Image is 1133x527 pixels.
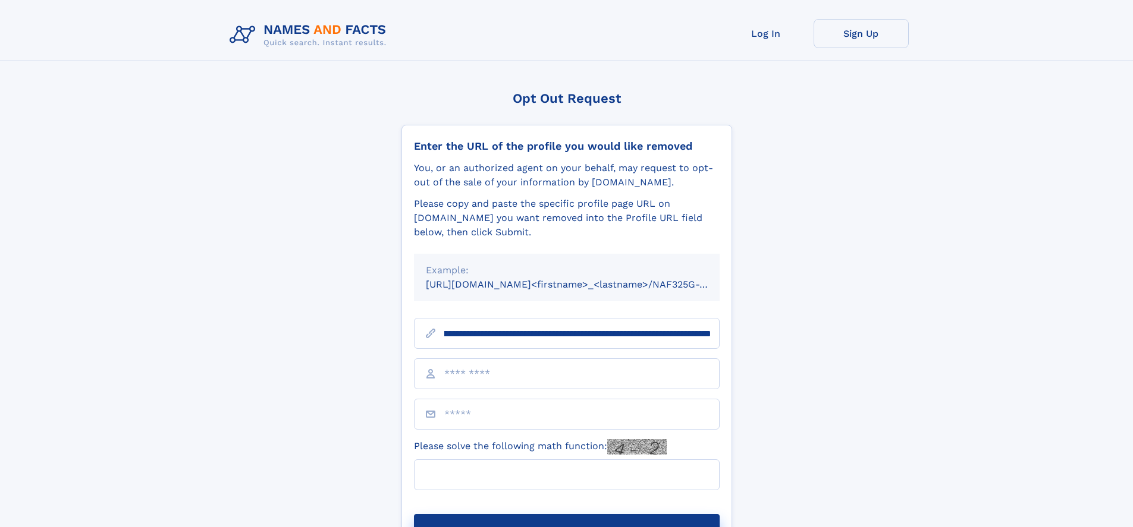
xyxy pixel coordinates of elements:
[426,263,708,277] div: Example:
[414,439,667,455] label: Please solve the following math function:
[718,19,814,48] a: Log In
[225,19,396,51] img: Logo Names and Facts
[414,161,720,190] div: You, or an authorized agent on your behalf, may request to opt-out of the sale of your informatio...
[426,279,742,290] small: [URL][DOMAIN_NAME]<firstname>_<lastname>/NAF325G-xxxxxxxx
[814,19,909,48] a: Sign Up
[401,91,732,106] div: Opt Out Request
[414,197,720,239] div: Please copy and paste the specific profile page URL on [DOMAIN_NAME] you want removed into the Pr...
[414,140,720,153] div: Enter the URL of the profile you would like removed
